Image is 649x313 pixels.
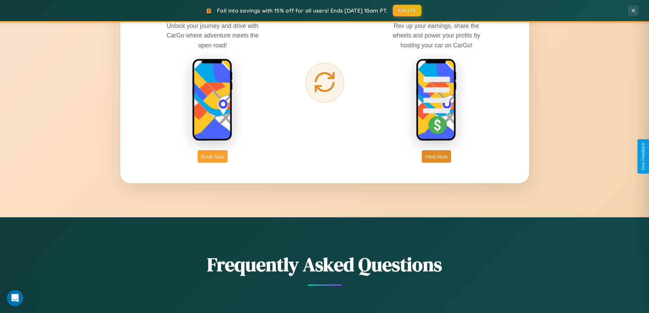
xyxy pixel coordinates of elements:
button: Book Now [198,150,228,163]
p: Rev up your earnings, share the wheels and power your profits by hosting your car on CarGo! [385,21,488,50]
p: Unlock your journey and drive with CarGo where adventure meets the open road! [161,21,264,50]
button: Host Now [422,150,451,163]
div: Give Feedback [641,143,646,170]
span: Fall into savings with 15% off for all users! Ends [DATE] 10am PT. [217,7,388,14]
iframe: Intercom live chat [7,290,23,306]
button: FALL15 [393,5,421,16]
img: host phone [416,59,457,142]
h2: Frequently Asked Questions [120,251,529,278]
img: rent phone [192,59,233,142]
